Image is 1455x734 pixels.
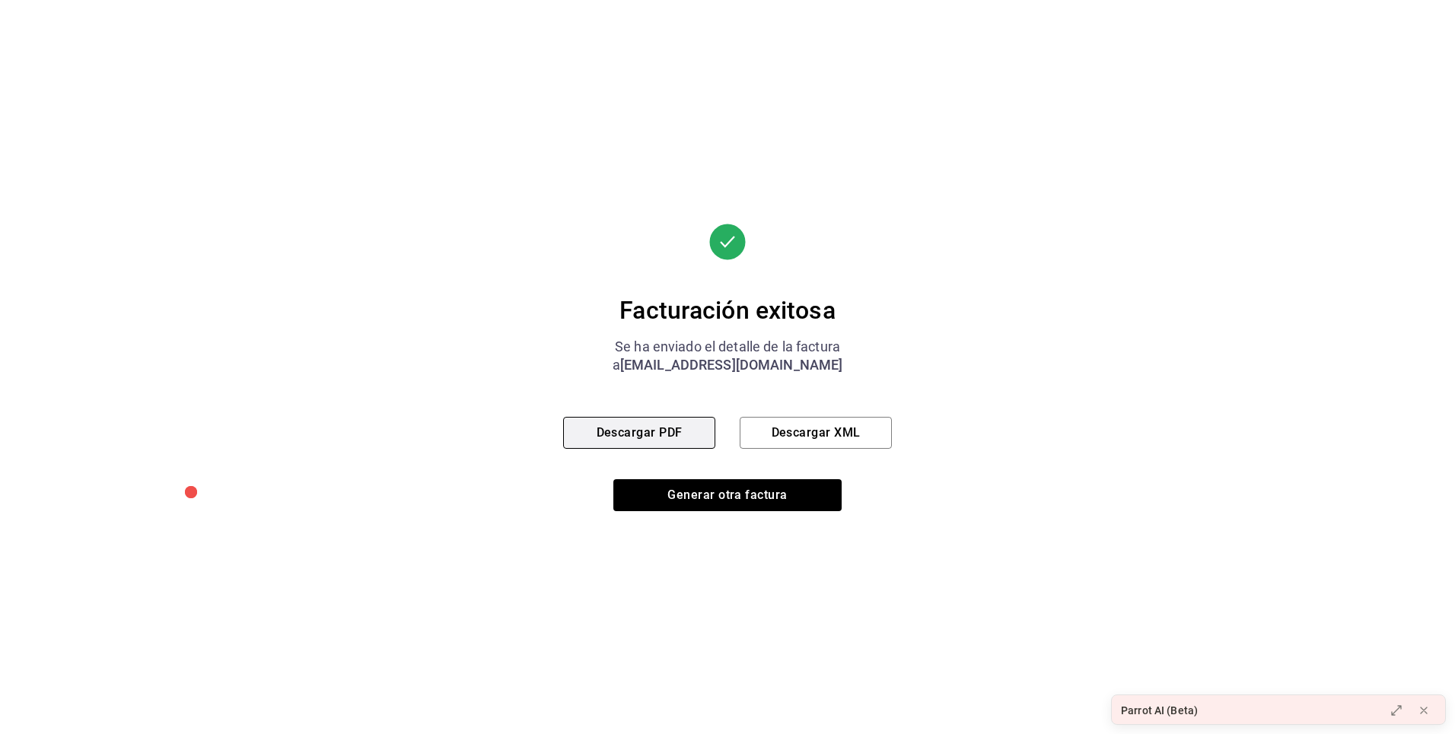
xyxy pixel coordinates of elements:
div: Parrot AI (Beta) [1121,703,1198,719]
div: a [563,356,892,374]
span: [EMAIL_ADDRESS][DOMAIN_NAME] [620,357,843,373]
div: Facturación exitosa [563,295,892,326]
button: Descargar XML [740,417,892,449]
button: Generar otra factura [613,479,842,511]
button: Descargar PDF [563,417,715,449]
div: Se ha enviado el detalle de la factura [563,338,892,356]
